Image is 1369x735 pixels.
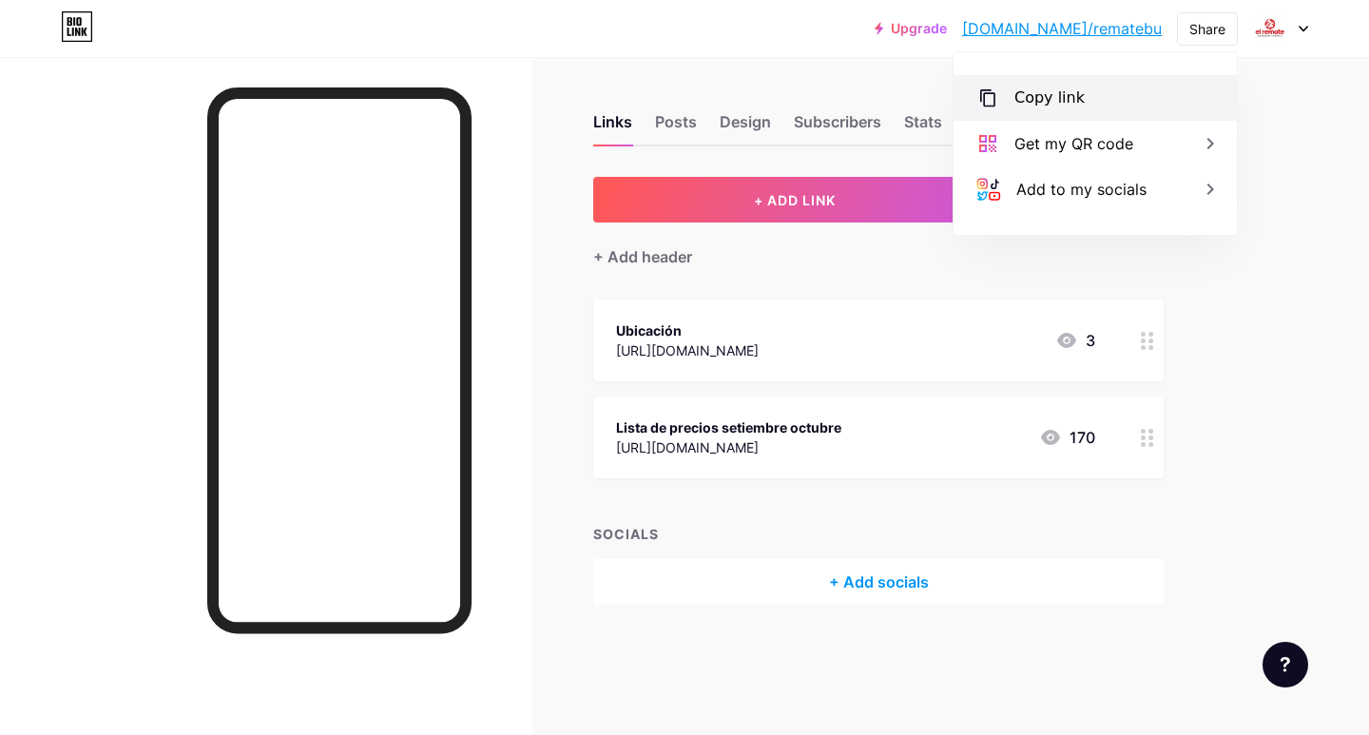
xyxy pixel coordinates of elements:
[655,110,697,145] div: Posts
[962,17,1162,40] a: [DOMAIN_NAME]/rematebu
[593,559,1164,605] div: + Add socials
[593,245,692,268] div: + Add header
[593,110,632,145] div: Links
[1252,10,1288,47] img: Remate Burgues
[1055,329,1095,352] div: 3
[593,177,997,222] button: + ADD LINK
[616,437,841,457] div: [URL][DOMAIN_NAME]
[1016,178,1147,201] div: Add to my socials
[616,320,759,340] div: Ubicación
[754,192,836,208] span: + ADD LINK
[794,110,881,145] div: Subscribers
[1014,87,1085,109] div: Copy link
[593,524,1164,544] div: SOCIALS
[904,110,942,145] div: Stats
[1189,19,1225,39] div: Share
[875,21,947,36] a: Upgrade
[616,417,841,437] div: Lista de precios setiembre octubre
[616,340,759,360] div: [URL][DOMAIN_NAME]
[720,110,771,145] div: Design
[1039,426,1095,449] div: 170
[1014,132,1133,155] div: Get my QR code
